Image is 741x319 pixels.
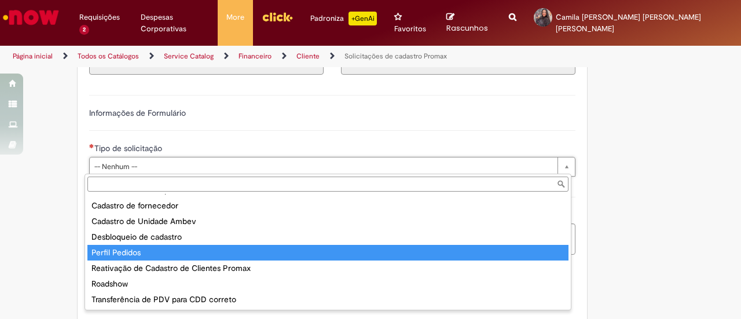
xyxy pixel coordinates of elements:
div: Cadastro de Unidade Ambev [87,214,568,229]
div: Cadastro de fornecedor [87,198,568,214]
div: Desbloqueio de cadastro [87,229,568,245]
div: Perfil Pedidos [87,245,568,261]
div: Roadshow [87,276,568,292]
ul: Tipo de solicitação [85,194,571,310]
div: Transferência de PDV para CDD correto [87,292,568,307]
div: Reativação de Cadastro de Clientes Promax [87,261,568,276]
